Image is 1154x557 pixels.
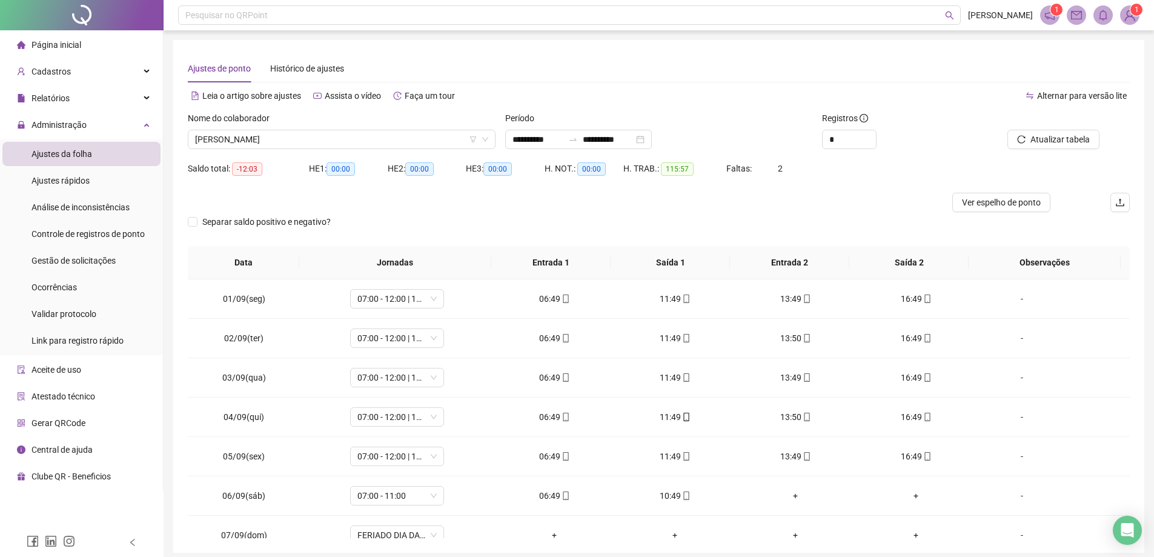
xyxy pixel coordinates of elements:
[801,334,811,342] span: mobile
[222,491,265,501] span: 06/09(sáb)
[778,164,783,173] span: 2
[560,373,570,382] span: mobile
[745,371,846,384] div: 13:49
[986,489,1058,502] div: -
[560,492,570,500] span: mobile
[822,112,868,125] span: Registros
[1017,135,1026,144] span: reload
[466,162,545,176] div: HE 3:
[681,295,691,303] span: mobile
[32,93,70,103] span: Relatórios
[801,452,811,461] span: mobile
[17,121,25,129] span: lock
[188,112,277,125] label: Nome do colaborador
[745,292,846,305] div: 13:49
[745,410,846,424] div: 13:50
[299,246,491,279] th: Jornadas
[32,309,96,319] span: Validar protocolo
[188,162,309,176] div: Saldo total:
[222,373,266,382] span: 03/09(qua)
[986,450,1058,463] div: -
[577,162,606,176] span: 00:00
[357,487,437,505] span: 07:00 - 11:00
[745,450,846,463] div: 13:49
[866,529,967,542] div: +
[469,136,477,143] span: filter
[978,256,1111,269] span: Observações
[1135,5,1139,14] span: 1
[730,246,849,279] th: Entrada 2
[325,91,381,101] span: Assista o vídeo
[32,365,81,375] span: Aceite de uso
[625,332,726,345] div: 11:49
[224,333,264,343] span: 02/09(ter)
[986,292,1058,305] div: -
[1026,92,1034,100] span: swap
[32,445,93,455] span: Central de ajuda
[568,135,578,144] span: to
[661,162,694,176] span: 115:57
[388,162,466,176] div: HE 2:
[202,91,301,101] span: Leia o artigo sobre ajustes
[504,292,605,305] div: 06:49
[17,365,25,374] span: audit
[986,371,1058,384] div: -
[197,215,336,228] span: Separar saldo positivo e negativo?
[560,452,570,461] span: mobile
[313,92,322,100] span: youtube
[32,418,85,428] span: Gerar QRCode
[232,162,262,176] span: -12:03
[357,408,437,426] span: 07:00 - 12:00 | 14:00 - 17:00
[1050,4,1063,16] sup: 1
[969,246,1121,279] th: Observações
[560,413,570,421] span: mobile
[504,410,605,424] div: 06:49
[681,413,691,421] span: mobile
[681,452,691,461] span: mobile
[1071,10,1082,21] span: mail
[625,450,726,463] div: 11:49
[32,176,90,185] span: Ajustes rápidos
[681,334,691,342] span: mobile
[17,445,25,454] span: info-circle
[681,373,691,382] span: mobile
[922,413,932,421] span: mobile
[801,295,811,303] span: mobile
[560,334,570,342] span: mobile
[63,535,75,547] span: instagram
[491,246,611,279] th: Entrada 1
[32,40,81,50] span: Página inicial
[505,112,542,125] label: Período
[32,256,116,265] span: Gestão de solicitações
[1007,130,1099,149] button: Atualizar tabela
[968,8,1033,22] span: [PERSON_NAME]
[224,412,264,422] span: 04/09(qui)
[32,202,130,212] span: Análise de inconsistências
[986,410,1058,424] div: -
[922,295,932,303] span: mobile
[357,447,437,465] span: 07:00 - 12:00 | 14:00 - 17:00
[560,295,570,303] span: mobile
[393,92,402,100] span: history
[545,162,623,176] div: H. NOT.:
[945,11,954,20] span: search
[866,489,967,502] div: +
[922,373,932,382] span: mobile
[1030,133,1090,146] span: Atualizar tabela
[866,410,967,424] div: 16:49
[986,332,1058,345] div: -
[17,41,25,49] span: home
[223,294,265,304] span: 01/09(seg)
[625,292,726,305] div: 11:49
[504,450,605,463] div: 06:49
[952,193,1050,212] button: Ver espelho de ponto
[27,535,39,547] span: facebook
[745,529,846,542] div: +
[1121,6,1139,24] img: 91023
[221,530,267,540] span: 07/09(dom)
[866,332,967,345] div: 16:49
[191,92,199,100] span: file-text
[922,334,932,342] span: mobile
[270,64,344,73] span: Histórico de ajustes
[223,452,265,461] span: 05/09(sex)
